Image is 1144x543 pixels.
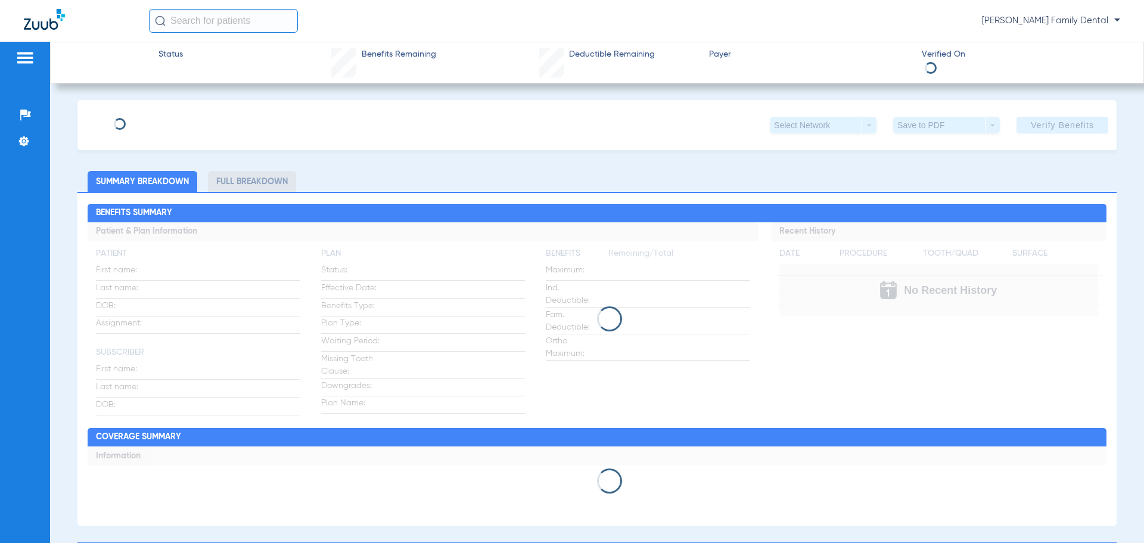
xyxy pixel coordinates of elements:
h2: Coverage Summary [88,428,1106,447]
img: Zuub Logo [24,9,65,30]
img: Search Icon [155,15,166,26]
span: [PERSON_NAME] Family Dental [982,15,1120,27]
span: Benefits Remaining [362,48,436,61]
input: Search for patients [149,9,298,33]
img: hamburger-icon [15,51,35,65]
span: Status [158,48,183,61]
h2: Benefits Summary [88,204,1106,223]
span: Payer [709,48,912,61]
li: Full Breakdown [208,171,296,192]
span: Verified On [922,48,1124,61]
span: Deductible Remaining [569,48,655,61]
li: Summary Breakdown [88,171,197,192]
